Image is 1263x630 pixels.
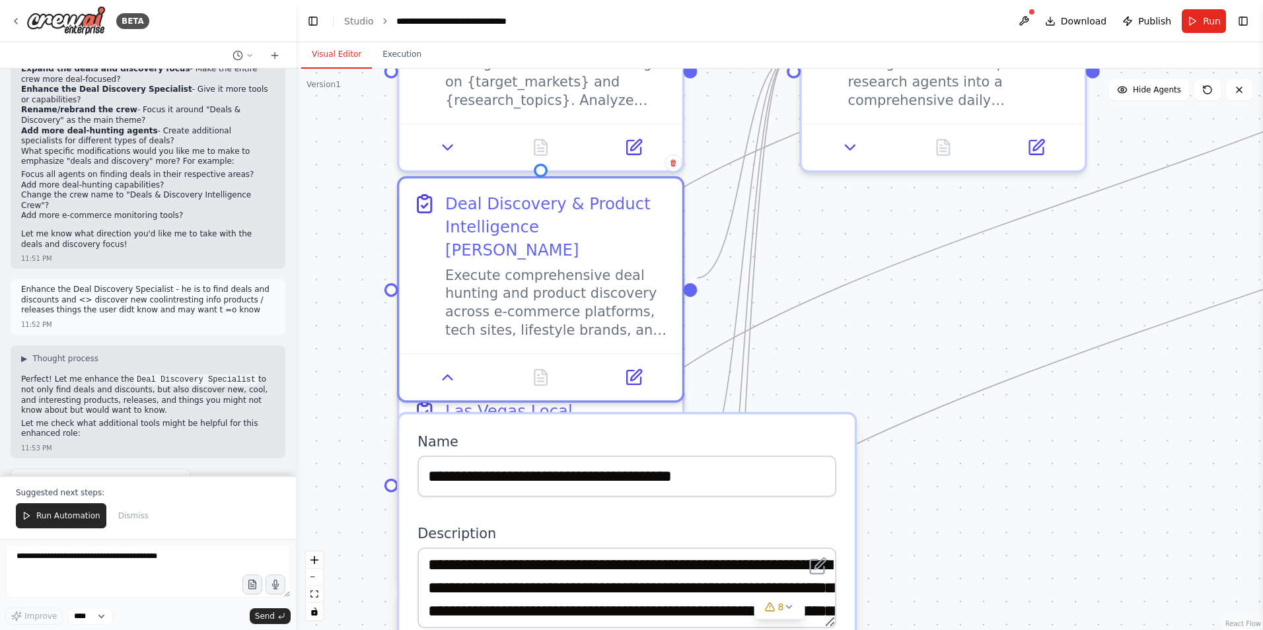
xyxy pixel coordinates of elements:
strong: Expand the deals and discovery focus [21,64,190,73]
div: Synthesize and compile intelligence from all specialized research agents into a comprehensive dai... [848,36,1071,109]
div: Version 1 [307,79,341,90]
span: Send [255,611,275,621]
span: Improve [24,611,57,621]
button: zoom in [306,551,323,569]
span: 8 [778,600,784,613]
button: Dismiss [112,503,155,528]
li: - Give it more tools or capabilities? [21,85,275,105]
button: Delete node [665,155,682,172]
p: What specific modifications would you like me to make to emphasize "deals and discovery" more? Fo... [21,147,275,167]
button: Publish [1117,9,1176,33]
div: Deal Discovery & Product Intelligence [PERSON_NAME] [445,192,668,261]
button: Hide Agents [1109,79,1189,100]
label: Name [417,433,836,451]
span: Publish [1138,15,1171,28]
a: React Flow attribution [1225,620,1261,627]
strong: Enhance the Deal Discovery Specialist [21,85,192,94]
button: Send [250,608,291,624]
li: Add more e-commerce monitoring tools? [21,211,275,221]
li: Add more deal-hunting capabilities? [21,180,275,191]
button: Open in side panel [997,133,1076,161]
button: Switch to previous chat [227,48,259,63]
span: ▶ [21,353,27,364]
button: Show right sidebar [1234,12,1252,30]
button: fit view [306,586,323,603]
button: No output available [492,364,589,392]
button: Visual Editor [301,41,372,69]
div: Conduct comprehensive market intelligence research focusing on {target_markets} and {research_top... [445,36,668,109]
p: Perfect! Let me enhance the to not only find deals and discounts, but also discover new, cool, an... [21,374,275,416]
button: ▶Thought process [21,353,98,364]
nav: breadcrumb [344,15,536,28]
button: Hide left sidebar [304,12,322,30]
p: Enhance the Deal Discovery Specialist - he is to find deals and discounts and <> discover new coo... [21,285,275,316]
code: Deal Discovery Specialist [134,374,258,386]
p: Let me check what additional tools might be helpful for this enhanced role: [21,419,275,439]
button: Upload files [242,575,262,594]
span: Run [1203,15,1221,28]
button: Run Automation [16,503,106,528]
p: Let me know what direction you'd like me to take with the deals and discovery focus! [21,229,275,250]
div: BETA [116,13,149,29]
button: 8 [754,595,805,619]
div: 11:52 PM [21,320,52,330]
label: Description [417,524,836,543]
button: Improve [5,608,63,625]
p: Suggested next steps: [16,487,280,498]
button: Open in side panel [594,364,673,392]
button: Start a new chat [264,48,285,63]
button: Open in editor [804,552,832,580]
button: Download [1040,9,1112,33]
span: Dismiss [118,510,149,521]
button: toggle interactivity [306,603,323,620]
img: Logo [26,6,106,36]
span: Run Automation [36,510,100,521]
span: Thought process [32,353,98,364]
div: 11:53 PM [21,443,52,453]
strong: Add more deal-hunting agents [21,126,158,135]
button: No output available [894,133,992,161]
button: No output available [492,133,589,161]
strong: Rename/rebrand the crew [21,105,137,114]
span: Hide Agents [1133,85,1181,95]
li: - Create additional specialists for different types of deals? [21,126,275,147]
li: Focus all agents on finding deals in their respective areas? [21,170,275,180]
button: Open in side panel [594,133,673,161]
button: Execution [372,41,432,69]
button: Click to speak your automation idea [266,575,285,594]
div: React Flow controls [306,551,323,620]
span: Getting the list of ready-to-use tools [35,475,179,485]
li: - Make the entire crew more deal-focused? [21,64,275,85]
li: - Focus it around "Deals & Discovery" as the main theme? [21,105,275,125]
a: Studio [344,16,374,26]
div: Deal Discovery & Product Intelligence [PERSON_NAME]Execute comprehensive deal hunting and product... [397,176,684,403]
button: zoom out [306,569,323,586]
li: Change the crew name to "Deals & Discovery Intelligence Crew"? [21,190,275,211]
button: Run [1182,9,1226,33]
span: Download [1061,15,1107,28]
div: 11:51 PM [21,254,52,263]
div: Execute comprehensive deal hunting and product discovery across e-commerce platforms, tech sites,... [445,266,668,339]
